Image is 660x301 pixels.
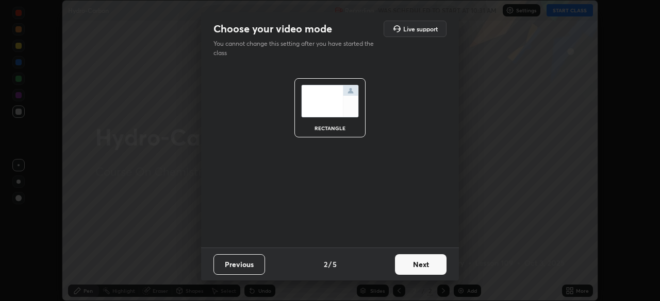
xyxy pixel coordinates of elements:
[333,259,337,270] h4: 5
[403,26,438,32] h5: Live support
[213,22,332,36] h2: Choose your video mode
[395,254,447,275] button: Next
[309,126,351,131] div: rectangle
[328,259,332,270] h4: /
[213,39,381,58] p: You cannot change this setting after you have started the class
[213,254,265,275] button: Previous
[324,259,327,270] h4: 2
[301,85,359,117] img: normalScreenIcon.ae25ed63.svg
